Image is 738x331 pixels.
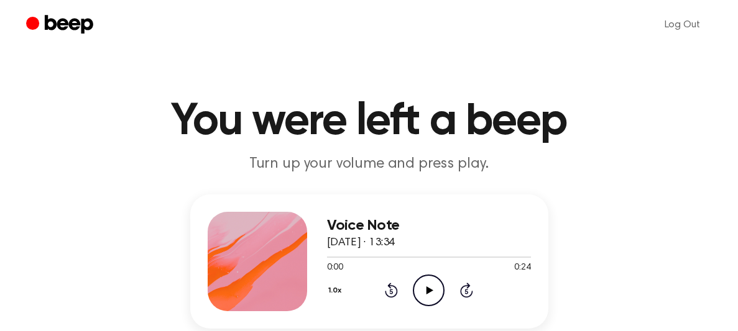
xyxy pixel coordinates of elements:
[327,237,395,248] span: [DATE] · 13:34
[51,99,688,144] h1: You were left a beep
[652,10,713,40] a: Log Out
[327,280,346,301] button: 1.0x
[327,261,343,274] span: 0:00
[131,154,608,175] p: Turn up your volume and press play.
[514,261,530,274] span: 0:24
[26,13,96,37] a: Beep
[327,217,531,234] h3: Voice Note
